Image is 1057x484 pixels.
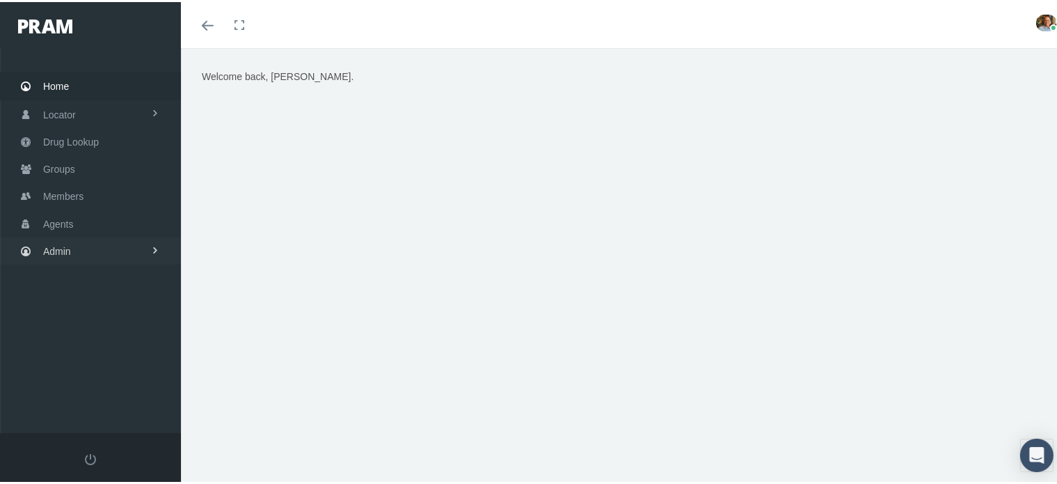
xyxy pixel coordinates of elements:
span: Groups [43,154,75,180]
img: S_Profile_Picture_15241.jpg [1036,13,1057,29]
span: Home [43,71,69,97]
img: PRAM_20_x_78.png [18,17,72,31]
div: Open Intercom Messenger [1020,437,1054,470]
span: Drug Lookup [43,127,99,153]
span: Locator [43,100,76,126]
span: Welcome back, [PERSON_NAME]. [202,69,353,80]
span: Members [43,181,84,208]
span: Admin [43,236,71,263]
span: Agents [43,209,74,235]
